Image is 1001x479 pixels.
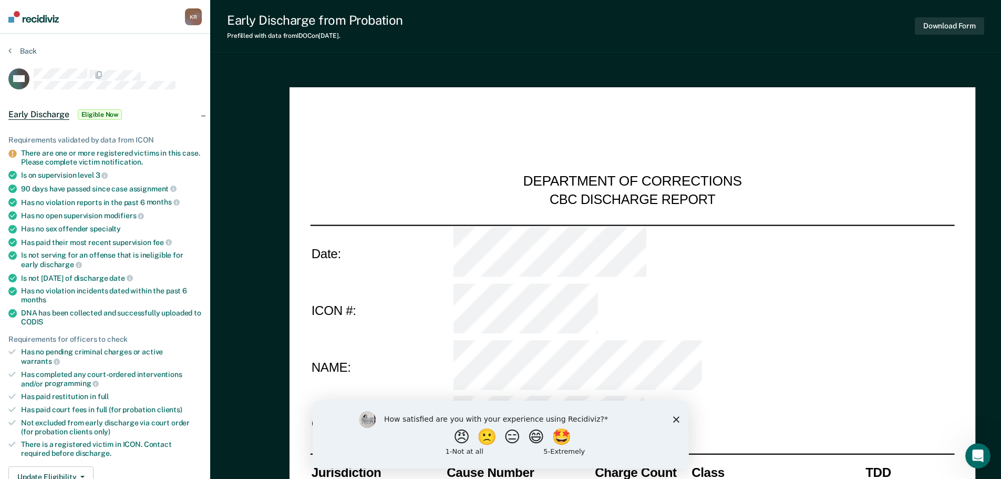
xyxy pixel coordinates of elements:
[523,173,741,191] div: DEPARTMENT OF CORRECTIONS
[129,185,177,193] span: assignment
[185,8,202,25] button: KR
[965,443,990,468] iframe: Intercom live chat
[21,238,202,247] div: Has paid their most recent supervision
[21,251,202,269] div: Is not serving for an offense that is ineligible for early
[8,46,37,56] button: Back
[21,149,202,167] div: There are one or more registered victims in this case. Please complete victim notification.
[21,370,202,388] div: Has completed any court-ordered interventions and/or
[21,357,60,365] span: warrants
[21,405,202,414] div: Has paid court fees in full (for probation
[185,8,202,25] div: K R
[90,225,121,233] span: specialty
[21,309,202,327] div: DNA has been collected and successfully uploaded to
[21,184,202,193] div: 90 days have passed since case
[21,392,202,401] div: Has paid restitution in
[8,11,59,23] img: Recidiviz
[45,379,99,388] span: programming
[310,395,452,452] td: CITIZENSHIP STATUS:
[915,17,984,35] button: Download Form
[310,225,452,282] td: Date:
[21,273,202,283] div: Is not [DATE] of discharge
[157,405,182,414] span: clients)
[98,392,109,401] span: full
[104,211,145,220] span: modifiers
[21,170,202,180] div: Is on supervision level
[8,109,69,120] span: Early Discharge
[21,295,46,304] span: months
[21,198,202,207] div: Has no violation reports in the past 6
[310,282,452,339] td: ICON #:
[94,427,110,436] span: only)
[21,318,43,326] span: CODIS
[227,32,403,39] div: Prefilled with data from IDOC on [DATE] .
[76,449,111,457] span: discharge.
[21,419,202,436] div: Not excluded from early discharge via court order (for probation clients
[227,13,403,28] div: Early Discharge from Probation
[21,440,202,458] div: There is a registered victim in ICON. Contact required before
[549,191,715,208] div: CBC DISCHARGE REPORT
[109,274,132,282] span: date
[21,287,202,304] div: Has no violation incidents dated within the past 6
[21,348,202,365] div: Has no pending criminal charges or active
[313,401,689,468] iframe: Survey by Kim from Recidiviz
[96,171,108,179] span: 3
[310,339,452,395] td: NAME:
[8,335,202,344] div: Requirements for officers to check
[21,211,202,220] div: Has no open supervision
[40,260,82,269] span: discharge
[147,198,180,206] span: months
[21,225,202,233] div: Has no sex offender
[8,136,202,145] div: Requirements validated by data from ICON
[153,238,172,247] span: fee
[78,109,122,120] span: Eligible Now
